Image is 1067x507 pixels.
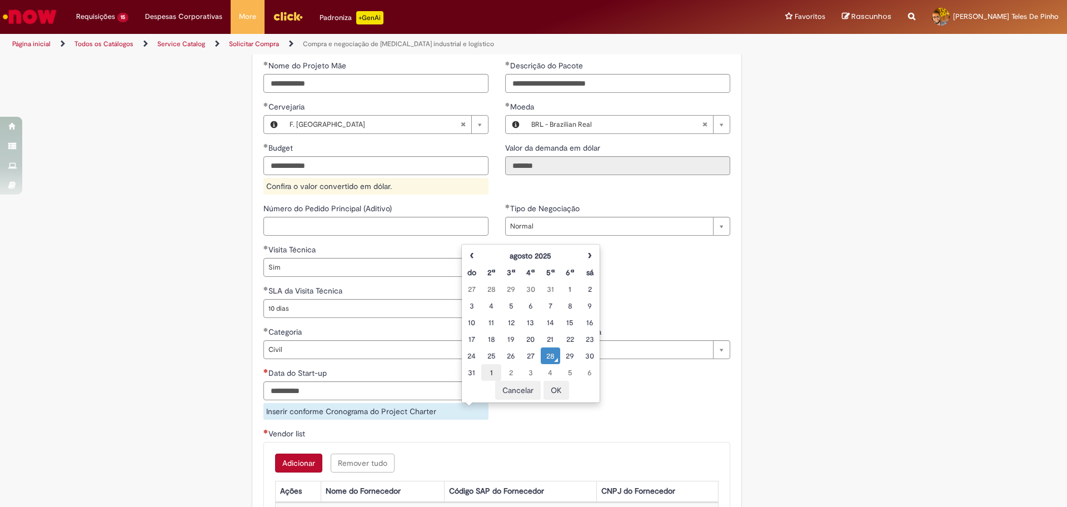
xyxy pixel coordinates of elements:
span: Requisições [76,11,115,22]
div: 22 August 2025 Friday [563,334,577,345]
span: SLA da Visita Técnica [268,286,345,296]
input: Descrição do Pacote [505,74,730,93]
span: Moeda [510,102,536,112]
a: BRL - Brazilian RealLimpar campo Moeda [526,116,730,133]
th: Nome do Fornecedor [321,481,444,502]
div: 12 August 2025 Tuesday [504,317,518,328]
div: Confira o valor convertido em dólar. [263,178,488,195]
div: 09 August 2025 Saturday [583,300,597,311]
span: Obrigatório Preenchido [263,143,268,148]
span: Normal [510,217,707,235]
a: Todos os Catálogos [74,39,133,48]
div: Escolher data [461,244,600,403]
span: Obrigatório Preenchido [263,61,268,66]
th: agosto 2025. Alternar mês [481,247,580,264]
div: 30 August 2025 Saturday [583,350,597,361]
span: Somente leitura - Valor da demanda em dólar [505,143,602,153]
div: 01 August 2025 Friday [563,284,577,295]
img: ServiceNow [1,6,58,28]
span: Tipo de Negociação [510,203,582,213]
a: Página inicial [12,39,51,48]
a: Solicitar Compra [229,39,279,48]
span: Vendor list [268,429,307,439]
span: [PERSON_NAME] Teles De Pinho [953,12,1059,21]
span: 10 dias [268,300,466,317]
span: F. [GEOGRAPHIC_DATA] [290,116,460,133]
span: Nome do Projeto Mãe [268,61,348,71]
input: Número do Pedido Principal (Aditivo) [263,217,488,236]
input: Budget [263,156,488,175]
span: Obrigatório Preenchido [263,102,268,107]
div: Inserir conforme Cronograma do Project Charter [263,403,488,420]
span: 15 [117,13,128,22]
p: +GenAi [356,11,383,24]
div: 04 September 2025 Thursday [544,367,557,378]
button: Moeda, Visualizar este registro BRL - Brazilian Real [506,116,526,133]
div: 04 August 2025 Monday [484,300,498,311]
span: Obrigatório Preenchido [505,204,510,208]
div: 25 August 2025 Monday [484,350,498,361]
span: Obrigatório Preenchido [263,245,268,250]
div: 21 August 2025 Thursday [544,334,557,345]
button: OK [544,381,569,400]
th: Ações [275,481,321,502]
span: BRL - Brazilian Real [531,116,702,133]
th: Quarta-feira [521,264,540,281]
button: Add a row for Vendor list [275,454,322,473]
div: 24 August 2025 Sunday [465,350,478,361]
div: 27 July 2025 Sunday [465,284,478,295]
div: 13 August 2025 Wednesday [523,317,537,328]
th: Sábado [580,264,600,281]
button: Cancelar [495,381,541,400]
div: 11 August 2025 Monday [484,317,498,328]
div: 06 August 2025 Wednesday [523,300,537,311]
div: 29 August 2025 Friday [563,350,577,361]
span: Necessários [263,429,268,434]
div: 19 August 2025 Tuesday [504,334,518,345]
div: 02 August 2025 Saturday [583,284,597,295]
th: Mês anterior [462,247,481,264]
label: Somente leitura - Valor da demanda em dólar [505,142,602,153]
input: Nome do Projeto Mãe [263,74,488,93]
span: Categoria [268,327,304,337]
input: Valor da demanda em dólar [505,156,730,175]
div: 31 July 2025 Thursday [544,284,557,295]
div: 01 September 2025 Monday [484,367,498,378]
img: click_logo_yellow_360x200.png [273,8,303,24]
div: 30 July 2025 Wednesday [523,284,537,295]
span: Sim [268,259,466,276]
span: Data do Start-up [268,368,329,378]
div: 29 July 2025 Tuesday [504,284,518,295]
div: O seletor de data foi aberto.28 August 2025 Thursday [544,350,557,361]
th: Quinta-feira [541,264,560,281]
input: Data do Start-up [263,381,472,400]
div: 05 September 2025 Friday [563,367,577,378]
span: Cervejaria [268,102,307,112]
a: Service Catalog [157,39,205,48]
span: Obrigatório Preenchido [263,286,268,291]
div: 02 September 2025 Tuesday [504,367,518,378]
div: 20 August 2025 Wednesday [523,334,537,345]
th: Próximo mês [580,247,600,264]
div: 17 August 2025 Sunday [465,334,478,345]
a: Compra e negociação de [MEDICAL_DATA] industrial e logístico [303,39,494,48]
button: Cervejaria, Visualizar este registro F. Teresina [264,116,284,133]
span: Visita Técnica [268,245,318,255]
th: Terça-feira [501,264,521,281]
div: 06 September 2025 Saturday [583,367,597,378]
span: More [239,11,256,22]
div: 03 August 2025 Sunday [465,300,478,311]
div: 23 August 2025 Saturday [583,334,597,345]
th: CNPJ do Fornecedor [597,481,719,502]
abbr: Limpar campo Cervejaria [455,116,471,133]
div: 14 August 2025 Thursday [544,317,557,328]
th: Segunda-feira [481,264,501,281]
div: 05 August 2025 Tuesday [504,300,518,311]
span: -- Nenhum -- [510,341,707,359]
span: Descrição do Pacote [510,61,585,71]
span: Rascunhos [851,11,891,22]
div: 31 August 2025 Sunday [465,367,478,378]
span: Favoritos [795,11,825,22]
ul: Trilhas de página [8,34,703,54]
th: Código SAP do Fornecedor [444,481,596,502]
